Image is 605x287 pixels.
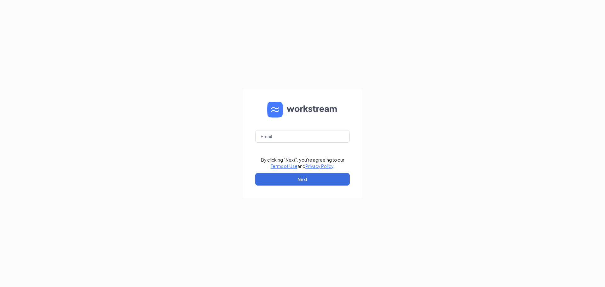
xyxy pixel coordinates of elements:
a: Terms of Use [271,163,297,169]
div: By clicking "Next", you're agreeing to our and . [261,157,344,169]
img: WS logo and Workstream text [267,102,338,118]
input: Email [255,130,350,143]
a: Privacy Policy [305,163,333,169]
button: Next [255,173,350,186]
